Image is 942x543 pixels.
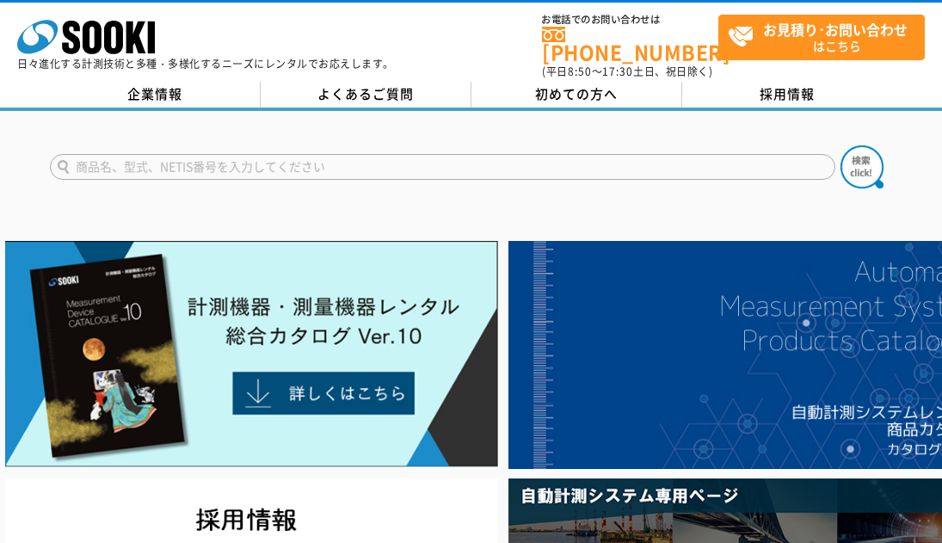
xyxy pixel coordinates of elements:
[728,15,924,59] span: はこちら
[763,19,908,40] strong: お見積り･お問い合わせ
[261,82,471,108] a: よくあるご質問
[5,241,498,467] img: Catalog Ver10
[602,64,633,79] span: 17:30
[542,64,712,79] span: (平日 ～ 土日、祝日除く)
[535,84,618,103] span: 初めての方へ
[542,27,718,62] a: [PHONE_NUMBER]
[17,59,394,69] p: 日々進化する計測技術と多種・多様化するニーズにレンタルでお応えします。
[542,15,718,25] span: お電話でのお問い合わせは
[568,64,592,79] span: 8:50
[718,15,925,60] a: お見積り･お問い合わせはこちら
[50,82,261,108] a: 企業情報
[471,82,682,108] a: 初めての方へ
[682,82,893,108] a: 採用情報
[50,154,835,180] input: 商品名、型式、NETIS番号を入力してください
[840,145,884,188] img: btn_search.png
